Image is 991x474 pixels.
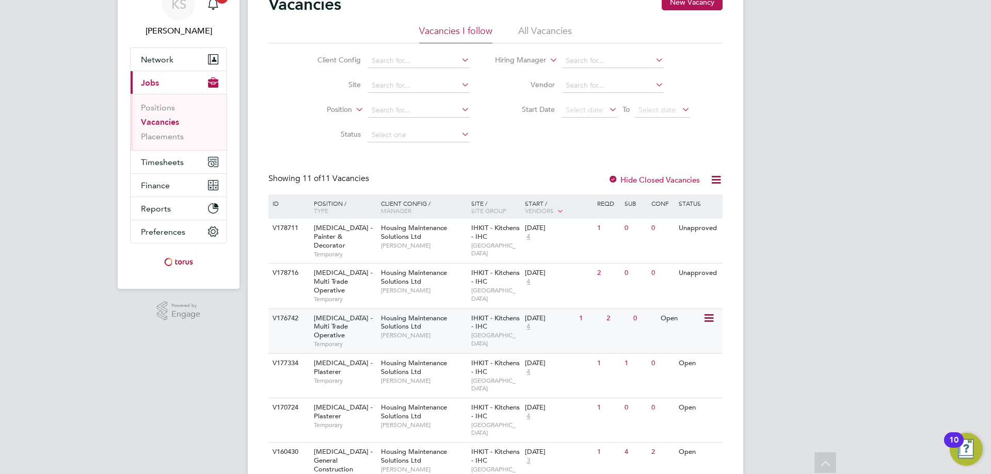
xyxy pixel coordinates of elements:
[631,309,658,328] div: 0
[649,264,676,283] div: 0
[171,301,200,310] span: Powered by
[141,204,171,214] span: Reports
[525,277,532,286] span: 4
[141,103,175,112] a: Positions
[562,78,664,93] input: Search for...
[381,206,411,215] span: Manager
[495,105,555,114] label: Start Date
[649,398,676,417] div: 0
[649,354,676,373] div: 0
[130,25,227,37] span: Karl Sandford
[314,358,373,376] span: [MEDICAL_DATA] - Plasterer
[525,412,532,421] span: 4
[131,197,227,220] button: Reports
[525,206,554,215] span: Vendors
[314,268,373,295] span: [MEDICAL_DATA] - Multi Trade Operative
[381,241,466,250] span: [PERSON_NAME]
[270,354,306,373] div: V177334
[381,421,466,429] span: [PERSON_NAME]
[622,264,649,283] div: 0
[649,443,676,462] div: 2
[676,398,721,417] div: Open
[131,71,227,94] button: Jobs
[649,219,676,238] div: 0
[302,173,321,184] span: 11 of
[131,174,227,197] button: Finance
[381,447,447,465] span: Housing Maintenance Solutions Ltd
[622,219,649,238] div: 0
[131,151,227,173] button: Timesheets
[471,377,520,393] span: [GEOGRAPHIC_DATA]
[471,206,506,215] span: Site Group
[378,194,469,219] div: Client Config /
[525,403,592,412] div: [DATE]
[381,331,466,339] span: [PERSON_NAME]
[471,447,520,465] span: IHKIT - Kitchens - IHC
[141,55,173,64] span: Network
[381,286,466,295] span: [PERSON_NAME]
[471,223,520,241] span: IHKIT - Kitchens - IHC
[522,194,595,220] div: Start /
[314,340,376,348] span: Temporary
[525,359,592,368] div: [DATE]
[950,433,983,466] button: Open Resource Center, 10 new notifications
[525,269,592,277] div: [DATE]
[676,354,721,373] div: Open
[268,173,371,184] div: Showing
[301,129,361,139] label: Status
[130,254,227,270] a: Go to home page
[676,443,721,462] div: Open
[381,358,447,376] span: Housing Maintenance Solutions Ltd
[314,250,376,258] span: Temporary
[595,219,621,238] div: 1
[658,309,703,328] div: Open
[487,55,546,66] label: Hiring Manager
[270,309,306,328] div: V176742
[562,54,664,68] input: Search for...
[595,443,621,462] div: 1
[622,398,649,417] div: 0
[314,377,376,385] span: Temporary
[141,78,159,88] span: Jobs
[676,219,721,238] div: Unapproved
[619,103,633,116] span: To
[368,78,470,93] input: Search for...
[471,286,520,302] span: [GEOGRAPHIC_DATA]
[471,268,520,286] span: IHKIT - Kitchens - IHC
[131,220,227,243] button: Preferences
[622,354,649,373] div: 1
[314,295,376,303] span: Temporary
[676,264,721,283] div: Unapproved
[141,157,184,167] span: Timesheets
[368,54,470,68] input: Search for...
[525,233,532,241] span: 4
[270,264,306,283] div: V178716
[368,103,470,118] input: Search for...
[649,194,676,212] div: Conf
[525,224,592,233] div: [DATE]
[381,314,447,331] span: Housing Maintenance Solutions Ltd
[270,443,306,462] div: V160430
[306,194,378,219] div: Position /
[566,105,603,115] span: Select date
[270,219,306,238] div: V178711
[595,398,621,417] div: 1
[381,223,447,241] span: Housing Maintenance Solutions Ltd
[577,309,603,328] div: 1
[131,94,227,150] div: Jobs
[471,241,520,257] span: [GEOGRAPHIC_DATA]
[141,181,170,190] span: Finance
[471,403,520,420] span: IHKIT - Kitchens - IHC
[471,314,520,331] span: IHKIT - Kitchens - IHC
[525,456,532,465] span: 3
[157,301,201,321] a: Powered byEngage
[608,175,700,185] label: Hide Closed Vacancies
[368,128,470,142] input: Select one
[301,80,361,89] label: Site
[131,48,227,71] button: Network
[604,309,631,328] div: 2
[469,194,523,219] div: Site /
[141,117,179,127] a: Vacancies
[471,358,520,376] span: IHKIT - Kitchens - IHC
[595,354,621,373] div: 1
